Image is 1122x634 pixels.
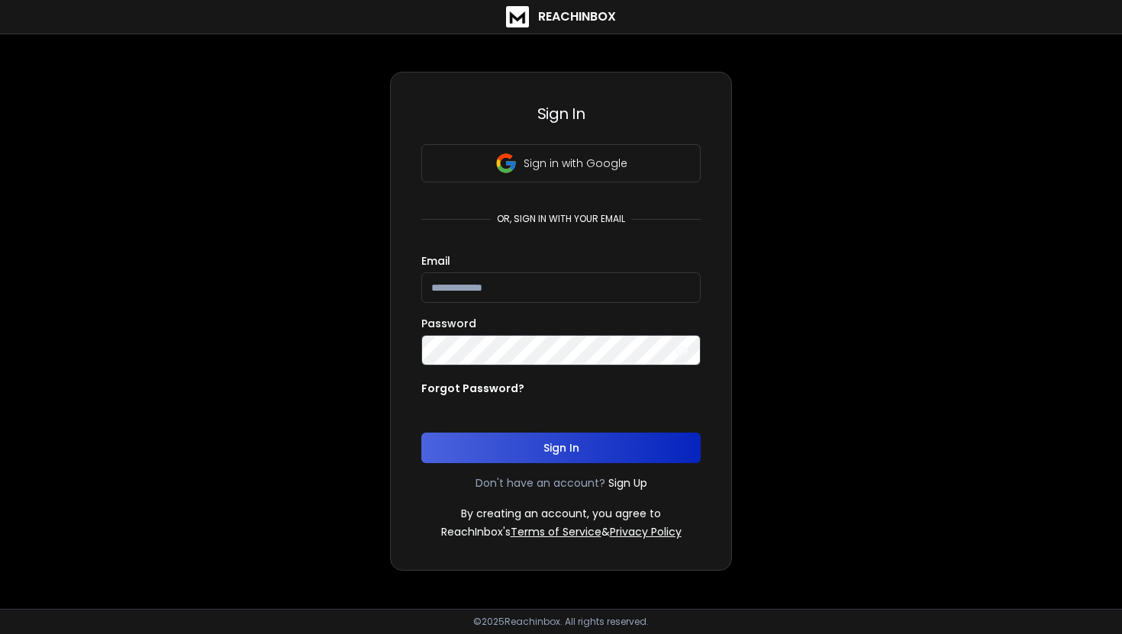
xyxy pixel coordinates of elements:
p: or, sign in with your email [491,213,631,225]
p: Forgot Password? [421,381,524,396]
h1: ReachInbox [538,8,616,26]
label: Email [421,256,450,266]
a: Sign Up [608,475,647,491]
p: Sign in with Google [524,156,627,171]
h3: Sign In [421,103,701,124]
button: Sign in with Google [421,144,701,182]
p: ReachInbox's & [441,524,682,539]
a: Terms of Service [511,524,601,539]
p: By creating an account, you agree to [461,506,661,521]
button: Sign In [421,433,701,463]
a: ReachInbox [506,6,616,27]
label: Password [421,318,476,329]
p: © 2025 Reachinbox. All rights reserved. [473,616,649,628]
img: logo [506,6,529,27]
a: Privacy Policy [610,524,682,539]
p: Don't have an account? [476,475,605,491]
